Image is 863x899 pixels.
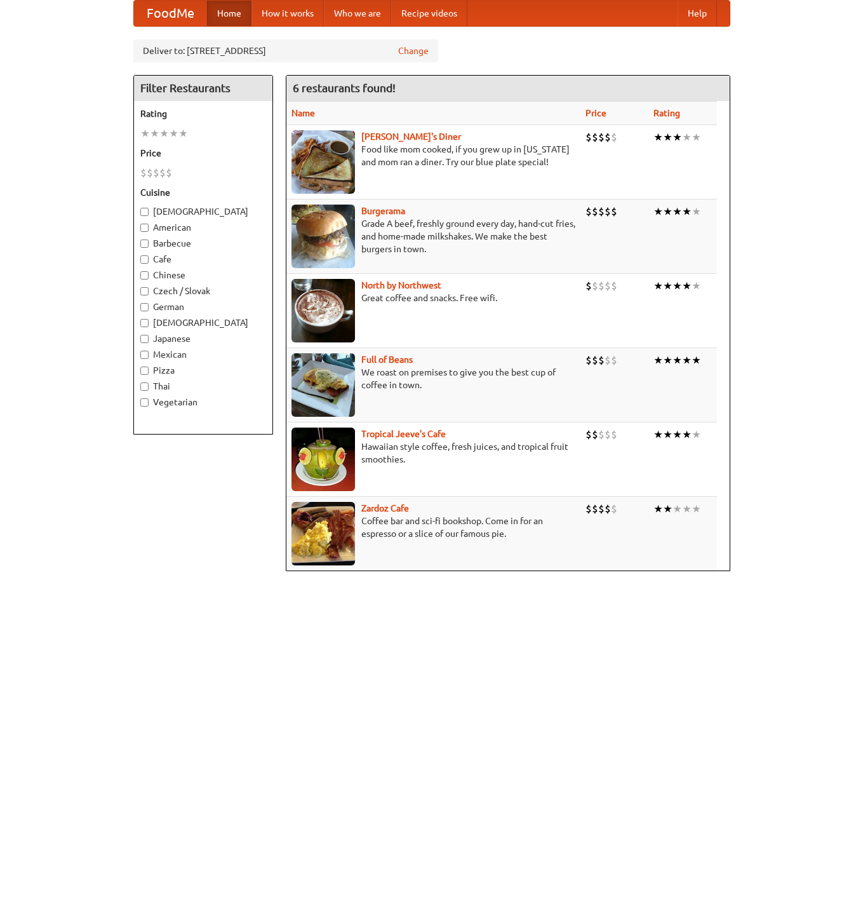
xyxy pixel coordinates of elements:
[611,502,617,516] li: $
[585,428,592,442] li: $
[361,503,409,513] a: Zardoz Cafe
[692,205,701,219] li: ★
[166,166,172,180] li: $
[598,428,605,442] li: $
[653,353,663,367] li: ★
[291,205,355,268] img: burgerama.jpg
[678,1,717,26] a: Help
[140,237,266,250] label: Barbecue
[140,147,266,159] h5: Price
[140,364,266,377] label: Pizza
[291,515,575,540] p: Coffee bar and sci-fi bookshop. Come in for an espresso or a slice of our famous pie.
[140,367,149,375] input: Pizza
[140,382,149,391] input: Thai
[663,353,672,367] li: ★
[140,221,266,234] label: American
[592,502,598,516] li: $
[324,1,391,26] a: Who we are
[605,130,611,144] li: $
[585,502,592,516] li: $
[605,279,611,293] li: $
[291,292,575,304] p: Great coffee and snacks. Free wifi.
[585,108,606,118] a: Price
[140,303,149,311] input: German
[611,279,617,293] li: $
[653,108,680,118] a: Rating
[293,82,396,94] ng-pluralize: 6 restaurants found!
[140,351,149,359] input: Mexican
[663,428,672,442] li: ★
[134,76,272,101] h4: Filter Restaurants
[159,126,169,140] li: ★
[692,279,701,293] li: ★
[361,280,441,290] a: North by Northwest
[140,166,147,180] li: $
[291,440,575,466] p: Hawaiian style coffee, fresh juices, and tropical fruit smoothies.
[663,279,672,293] li: ★
[140,255,149,264] input: Cafe
[692,353,701,367] li: ★
[133,39,438,62] div: Deliver to: [STREET_ADDRESS]
[291,130,355,194] img: sallys.jpg
[605,353,611,367] li: $
[672,353,682,367] li: ★
[291,366,575,391] p: We roast on premises to give you the best cup of coffee in town.
[592,130,598,144] li: $
[585,205,592,219] li: $
[291,353,355,417] img: beans.jpg
[140,253,266,266] label: Cafe
[592,279,598,293] li: $
[140,285,266,297] label: Czech / Slovak
[611,130,617,144] li: $
[692,502,701,516] li: ★
[598,130,605,144] li: $
[692,130,701,144] li: ★
[140,316,266,329] label: [DEMOGRAPHIC_DATA]
[291,502,355,565] img: zardoz.jpg
[169,126,178,140] li: ★
[361,355,413,365] b: Full of Beans
[140,271,149,280] input: Chinese
[598,205,605,219] li: $
[140,301,266,313] label: German
[653,279,663,293] li: ★
[672,205,682,219] li: ★
[605,428,611,442] li: $
[153,166,159,180] li: $
[140,348,266,361] label: Mexican
[592,353,598,367] li: $
[150,126,159,140] li: ★
[692,428,701,442] li: ★
[598,279,605,293] li: $
[361,206,405,216] a: Burgerama
[147,166,153,180] li: $
[361,429,446,439] a: Tropical Jeeve's Cafe
[653,428,663,442] li: ★
[134,1,207,26] a: FoodMe
[585,279,592,293] li: $
[140,396,266,409] label: Vegetarian
[361,132,461,142] b: [PERSON_NAME]'s Diner
[291,217,575,255] p: Grade A beef, freshly ground every day, hand-cut fries, and home-made milkshakes. We make the bes...
[672,502,682,516] li: ★
[140,287,149,295] input: Czech / Slovak
[251,1,324,26] a: How it works
[140,107,266,120] h5: Rating
[140,224,149,232] input: American
[178,126,188,140] li: ★
[598,502,605,516] li: $
[291,279,355,342] img: north.jpg
[291,143,575,168] p: Food like mom cooked, if you grew up in [US_STATE] and mom ran a diner. Try our blue plate special!
[605,502,611,516] li: $
[605,205,611,219] li: $
[140,240,149,248] input: Barbecue
[291,108,315,118] a: Name
[140,208,149,216] input: [DEMOGRAPHIC_DATA]
[682,205,692,219] li: ★
[682,353,692,367] li: ★
[140,205,266,218] label: [DEMOGRAPHIC_DATA]
[663,502,672,516] li: ★
[140,380,266,393] label: Thai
